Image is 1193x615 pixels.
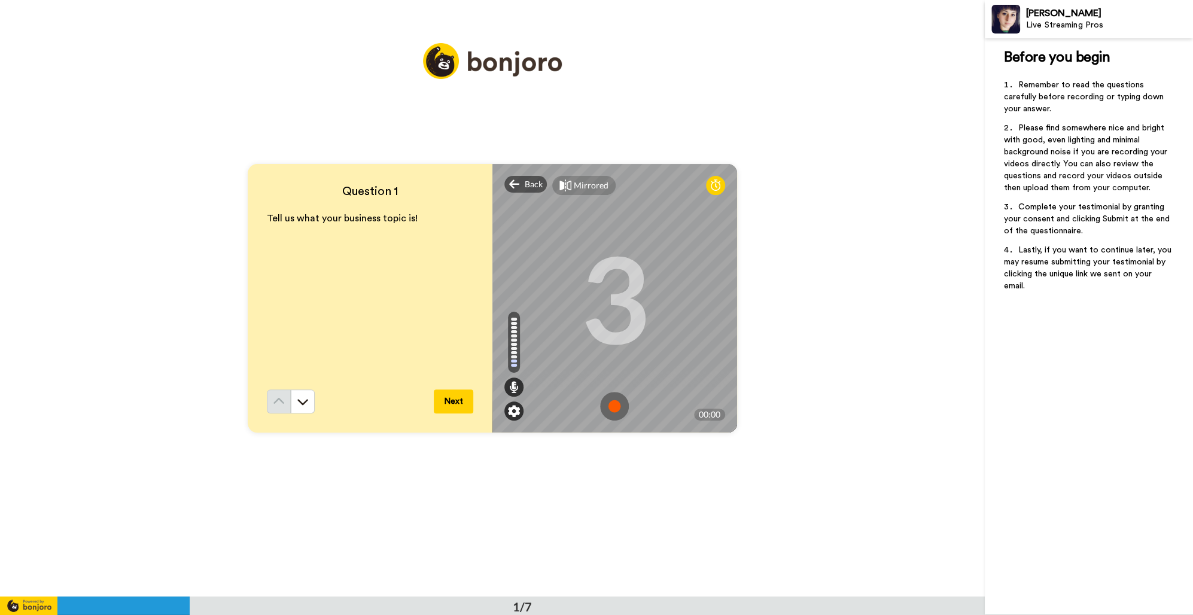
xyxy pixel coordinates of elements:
div: Mirrored [574,179,608,191]
div: Back [504,176,547,193]
h4: Question 1 [267,183,473,200]
div: 3 [580,253,649,343]
span: Lastly, if you want to continue later, you may resume submitting your testimonial by clicking the... [1004,246,1174,290]
span: Tell us what your business topic is! [267,214,418,223]
span: Before you begin [1004,50,1110,65]
img: ic_record_start.svg [600,392,629,421]
img: Profile Image [991,5,1020,34]
button: Next [434,389,473,413]
span: Remember to read the questions carefully before recording or typing down your answer. [1004,81,1166,113]
span: Complete your testimonial by granting your consent and clicking Submit at the end of the question... [1004,203,1172,235]
span: Back [524,178,542,190]
div: Live Streaming Pros [1026,20,1192,31]
div: [PERSON_NAME] [1026,8,1192,19]
div: 1/7 [494,598,551,615]
img: ic_gear.svg [508,405,520,417]
div: 00:00 [694,409,725,421]
span: Please find somewhere nice and bright with good, even lighting and minimal background noise if yo... [1004,124,1170,192]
